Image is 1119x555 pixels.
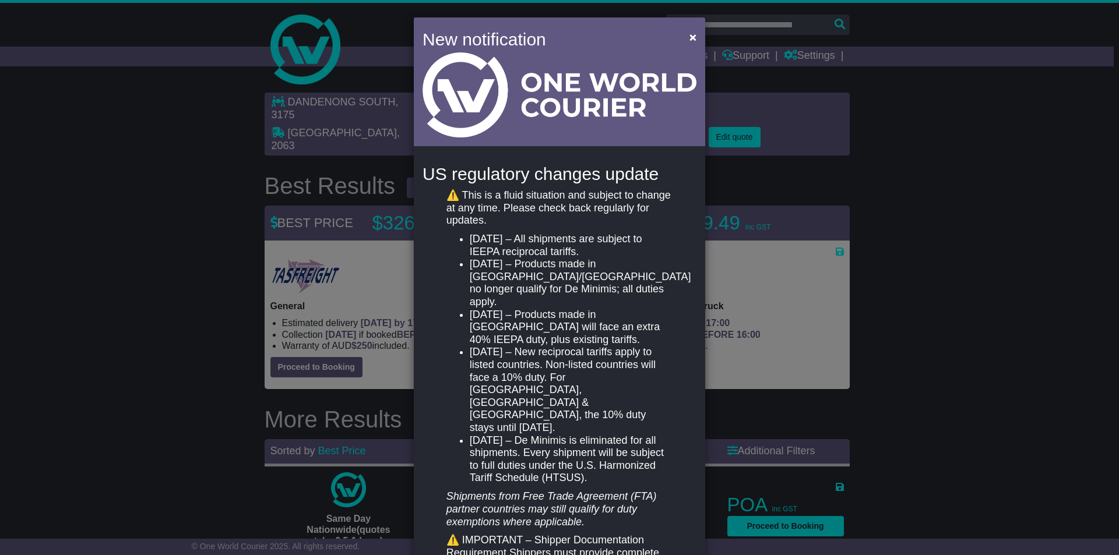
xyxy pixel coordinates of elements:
[470,346,673,434] li: [DATE] – New reciprocal tariffs apply to listed countries. Non-listed countries will face a 10% d...
[423,26,673,52] h4: New notification
[470,233,673,258] li: [DATE] – All shipments are subject to IEEPA reciprocal tariffs.
[446,189,673,227] p: ⚠️ This is a fluid situation and subject to change at any time. Please check back regularly for u...
[684,25,702,49] button: Close
[446,490,657,527] em: Shipments from Free Trade Agreement (FTA) partner countries may still qualify for duty exemptions...
[470,434,673,485] li: [DATE] – De Minimis is eliminated for all shipments. Every shipment will be subject to full dutie...
[470,258,673,308] li: [DATE] – Products made in [GEOGRAPHIC_DATA]/[GEOGRAPHIC_DATA] no longer qualify for De Minimis; a...
[689,30,696,44] span: ×
[423,52,696,137] img: Light
[470,309,673,347] li: [DATE] – Products made in [GEOGRAPHIC_DATA] will face an extra 40% IEEPA duty, plus existing tari...
[423,164,696,183] h4: US regulatory changes update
